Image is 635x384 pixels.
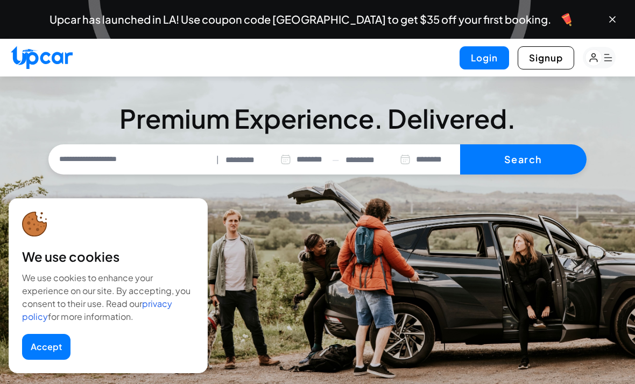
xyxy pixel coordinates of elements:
[22,212,47,237] img: cookie-icon.svg
[460,46,509,69] button: Login
[607,14,618,25] button: Close banner
[22,248,194,265] div: We use cookies
[50,14,551,25] span: Upcar has launched in LA! Use coupon code [GEOGRAPHIC_DATA] to get $35 off your first booking.
[48,106,587,131] h3: Premium Experience. Delivered.
[460,144,587,174] button: Search
[11,46,73,69] img: Upcar Logo
[22,271,194,323] div: We use cookies to enhance your experience on our site. By accepting, you consent to their use. Re...
[216,153,219,166] span: |
[332,153,339,166] span: —
[518,46,574,69] button: Signup
[22,334,70,360] button: Accept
